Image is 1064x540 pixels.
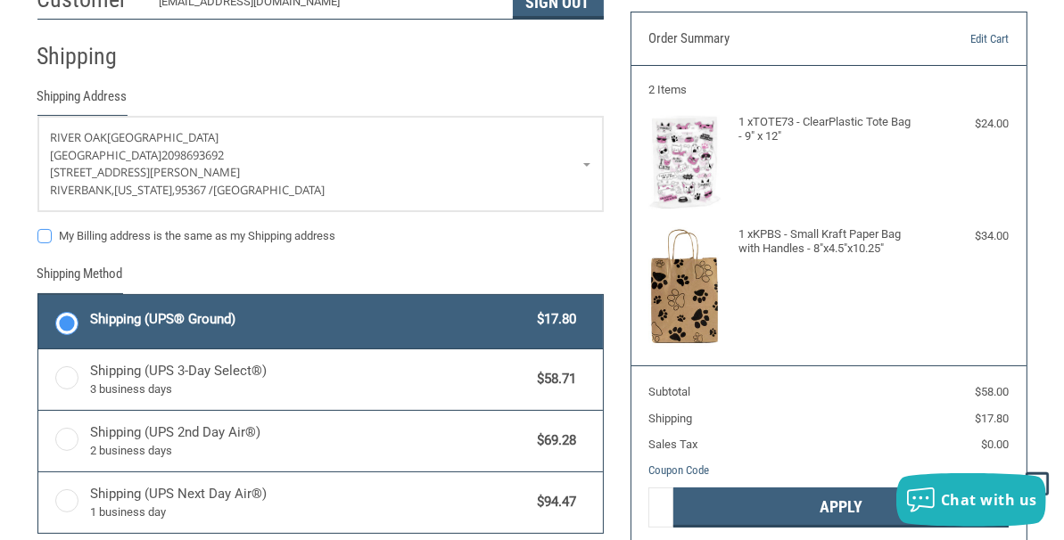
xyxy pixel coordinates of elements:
[738,227,914,257] h4: 1 x KPBS - Small Kraft Paper Bag with Handles - 8"x4.5"x10.25"
[115,182,176,198] span: [US_STATE],
[941,490,1037,510] span: Chat with us
[975,385,1009,398] span: $58.00
[529,492,577,512] span: $94.47
[51,164,241,180] span: [STREET_ADDRESS][PERSON_NAME]
[90,484,529,521] span: Shipping (UPS Next Day Air®)
[975,412,1009,425] span: $17.80
[90,361,529,398] span: Shipping (UPS 3-Day Select®)
[919,227,1009,245] div: $34.00
[648,487,673,528] input: Gift Certificate or Coupon Code
[893,30,1009,48] a: Edit Cart
[529,430,577,451] span: $69.28
[90,309,529,330] span: Shipping (UPS® Ground)
[919,115,1009,133] div: $24.00
[648,83,1009,97] h3: 2 Items
[162,147,225,163] span: 2098693692
[529,309,577,330] span: $17.80
[214,182,326,198] span: [GEOGRAPHIC_DATA]
[648,463,709,477] a: Coupon Code
[37,264,123,293] legend: Shipping Method
[108,129,219,145] span: [GEOGRAPHIC_DATA]
[648,30,893,48] h3: Order Summary
[648,438,697,451] span: Sales Tax
[90,442,529,460] span: 2 business days
[90,422,529,460] span: Shipping (UPS 2nd Day Air®)
[90,503,529,521] span: 1 business day
[896,473,1046,527] button: Chat with us
[648,412,692,425] span: Shipping
[981,438,1009,451] span: $0.00
[90,380,529,398] span: 3 business days
[37,86,128,116] legend: Shipping Address
[37,42,142,71] h2: Shipping
[673,487,1009,528] button: Apply
[529,369,577,389] span: $58.71
[51,129,108,145] span: River Oak
[738,115,914,144] h4: 1 x TOTE73 - ClearPlastic Tote Bag - 9" x 12"
[38,117,603,211] a: Enter or select a different address
[648,385,690,398] span: Subtotal
[37,229,604,243] label: My Billing address is the same as my Shipping address
[51,147,162,163] span: [GEOGRAPHIC_DATA]
[176,182,214,198] span: 95367 /
[51,182,115,198] span: Riverbank,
